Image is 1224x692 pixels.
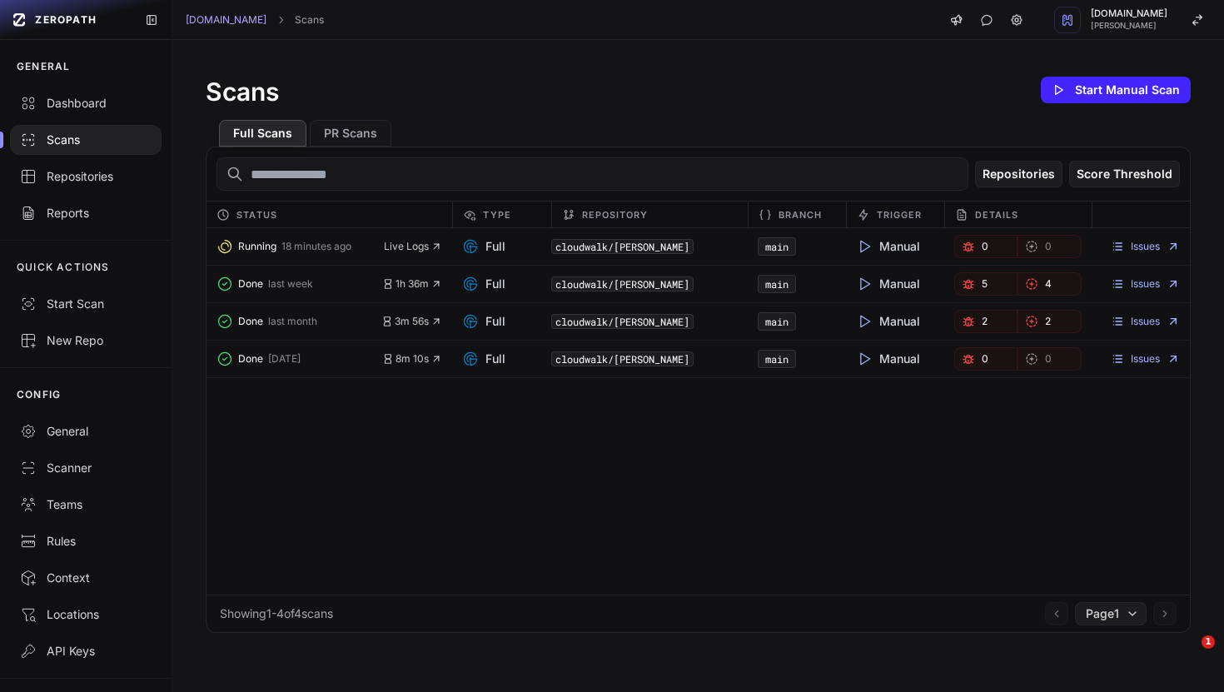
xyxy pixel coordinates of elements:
code: cloudwalk/[PERSON_NAME] [551,351,694,366]
button: Running 18 minutes ago [216,235,384,258]
button: 3m 56s [381,315,442,328]
a: Issues [1111,352,1180,366]
a: Issues [1111,277,1180,291]
a: ZEROPATH [7,7,132,33]
button: 8m 10s [382,352,442,366]
p: GENERAL [17,60,70,73]
span: 4 [1045,277,1052,291]
span: Manual [856,238,920,255]
span: Full [462,238,505,255]
p: QUICK ACTIONS [17,261,110,274]
a: 5 [954,272,1018,296]
div: Rules [20,533,152,550]
span: Manual [856,351,920,367]
span: Status [236,205,277,225]
div: API Keys [20,643,152,660]
button: 1h 36m [382,277,442,291]
span: Manual [856,313,920,330]
span: 0 [982,240,988,253]
span: 5 [982,277,988,291]
div: General [20,423,152,440]
a: 2 [954,310,1018,333]
a: [DOMAIN_NAME] [186,13,266,27]
span: Branch [779,205,823,225]
span: Page 1 [1086,605,1119,622]
div: Dashboard [20,95,152,112]
span: 2 [1045,315,1051,328]
code: cloudwalk/[PERSON_NAME] [551,239,694,254]
span: 0 [982,352,988,366]
a: 2 [1018,310,1082,333]
span: [DOMAIN_NAME] [1091,9,1167,18]
div: Locations [20,606,152,623]
a: main [765,277,789,291]
button: Live Logs [384,240,442,253]
span: Full [462,351,505,367]
button: Start Manual Scan [1041,77,1191,103]
a: main [765,315,789,328]
button: Page1 [1075,602,1147,625]
button: Done last month [216,310,381,333]
span: Done [238,352,263,366]
span: ZEROPATH [35,13,97,27]
span: Manual [856,276,920,292]
h1: Scans [206,77,279,107]
button: Done [DATE] [216,347,382,371]
a: main [765,240,789,253]
span: 0 [1045,240,1052,253]
div: Start Scan [20,296,152,312]
button: Done last week [216,272,382,296]
code: cloudwalk/[PERSON_NAME] [551,314,694,329]
nav: breadcrumb [186,13,324,27]
span: Done [238,277,263,291]
button: Repositories [975,161,1062,187]
button: PR Scans [310,120,391,147]
a: 4 [1018,272,1082,296]
span: [PERSON_NAME] [1091,22,1167,30]
span: 2 [982,315,988,328]
code: cloudwalk/[PERSON_NAME] [551,276,694,291]
div: Showing 1 - 4 of 4 scans [220,605,333,622]
div: Reports [20,205,152,222]
span: last month [268,315,317,328]
span: Details [975,205,1019,225]
span: last week [268,277,313,291]
span: 1 [1202,635,1215,649]
div: Teams [20,496,152,513]
span: 18 minutes ago [281,240,351,253]
span: 0 [1045,352,1052,366]
button: Full Scans [219,120,306,147]
iframe: Intercom live chat [1167,635,1207,675]
span: Full [462,276,505,292]
a: Scans [295,13,324,27]
button: Score Threshold [1069,161,1180,187]
div: Scans [20,132,152,148]
a: 0 [954,347,1018,371]
a: 0 [1018,235,1082,258]
a: 0 [1018,347,1082,371]
span: Full [462,313,505,330]
a: Issues [1111,240,1180,253]
span: [DATE] [268,352,301,366]
span: Repository [582,205,649,225]
a: Issues [1111,315,1180,328]
div: Scanner [20,460,152,476]
a: 0 [954,235,1018,258]
span: Type [483,205,510,225]
div: Context [20,570,152,586]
